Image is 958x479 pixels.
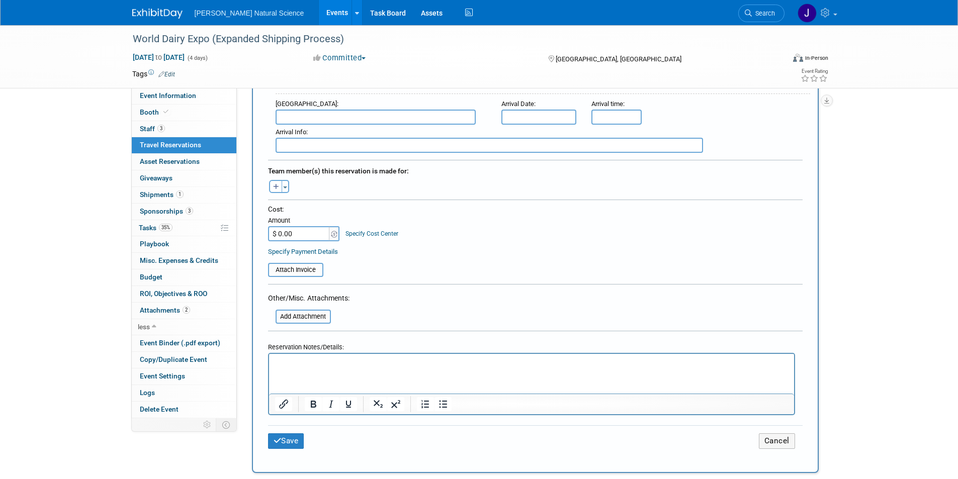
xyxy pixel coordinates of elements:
span: 35% [159,224,172,231]
div: Reservation Notes/Details: [268,338,795,353]
i: Booth reservation complete [163,109,168,115]
img: Jennifer Bullock [798,4,817,23]
a: Event Settings [132,368,236,385]
button: Underline [340,397,357,411]
a: less [132,319,236,335]
button: Committed [310,53,370,63]
span: Copy/Duplicate Event [140,355,207,363]
a: Logs [132,385,236,401]
div: Team member(s) this reservation is made for: [268,162,803,178]
span: 1 [176,190,184,198]
div: Cost: [268,205,803,214]
small: : [591,100,625,108]
a: Asset Reservations [132,154,236,170]
span: Logs [140,389,155,397]
td: Tags [132,69,175,79]
span: Delete Event [140,405,179,413]
button: Bold [305,397,322,411]
span: 3 [157,125,165,132]
a: Sponsorships3 [132,204,236,220]
span: Staff [140,125,165,133]
span: 3 [186,207,193,215]
button: Subscript [370,397,387,411]
span: Sponsorships [140,207,193,215]
span: Travel Reservations [140,141,201,149]
a: Copy/Duplicate Event [132,352,236,368]
button: Bullet list [434,397,452,411]
a: Tasks35% [132,220,236,236]
button: Numbered list [417,397,434,411]
small: : [276,100,338,108]
a: Edit [158,71,175,78]
span: ROI, Objectives & ROO [140,290,207,298]
small: : [501,100,536,108]
div: Event Format [725,52,829,67]
span: [GEOGRAPHIC_DATA], [GEOGRAPHIC_DATA] [556,55,681,63]
div: Event Rating [801,69,828,74]
span: Budget [140,273,162,281]
span: 2 [183,306,190,314]
span: Event Settings [140,372,185,380]
button: Save [268,433,304,449]
button: Italic [322,397,339,411]
span: [PERSON_NAME] Natural Science [195,9,304,17]
div: Other/Misc. Attachments: [268,293,350,306]
span: Playbook [140,240,169,248]
span: less [138,323,150,331]
span: Tasks [139,224,172,232]
span: Arrival time [591,100,623,108]
a: Search [738,5,785,22]
td: Toggle Event Tabs [216,418,236,431]
small: : [276,128,308,136]
div: In-Person [805,54,828,62]
div: Amount [268,216,341,226]
span: Arrival Info [276,128,306,136]
a: Specify Payment Details [268,248,338,255]
span: Arrival Date [501,100,534,108]
a: Event Binder (.pdf export) [132,335,236,351]
span: (4 days) [187,55,208,61]
span: Asset Reservations [140,157,200,165]
a: Delete Event [132,402,236,418]
td: Personalize Event Tab Strip [199,418,216,431]
a: Misc. Expenses & Credits [132,253,236,269]
span: Misc. Expenses & Credits [140,256,218,264]
button: Cancel [759,433,795,449]
span: Giveaways [140,174,172,182]
a: Booth [132,105,236,121]
span: Search [752,10,775,17]
a: Shipments1 [132,187,236,203]
span: to [154,53,163,61]
span: [DATE] [DATE] [132,53,185,62]
a: Playbook [132,236,236,252]
span: Event Binder (.pdf export) [140,339,220,347]
div: World Dairy Expo (Expanded Shipping Process) [129,30,769,48]
iframe: Rich Text Area [269,354,794,394]
span: Booth [140,108,170,116]
a: Specify Cost Center [345,230,398,237]
span: [GEOGRAPHIC_DATA] [276,100,337,108]
span: Event Information [140,91,196,100]
img: ExhibitDay [132,9,183,19]
img: Format-Inperson.png [793,54,803,62]
a: Giveaways [132,170,236,186]
a: Event Information [132,88,236,104]
span: Attachments [140,306,190,314]
a: Staff3 [132,121,236,137]
a: ROI, Objectives & ROO [132,286,236,302]
a: Travel Reservations [132,137,236,153]
button: Insert/edit link [275,397,292,411]
a: Attachments2 [132,303,236,319]
button: Superscript [387,397,404,411]
a: Budget [132,269,236,285]
span: Shipments [140,190,184,199]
